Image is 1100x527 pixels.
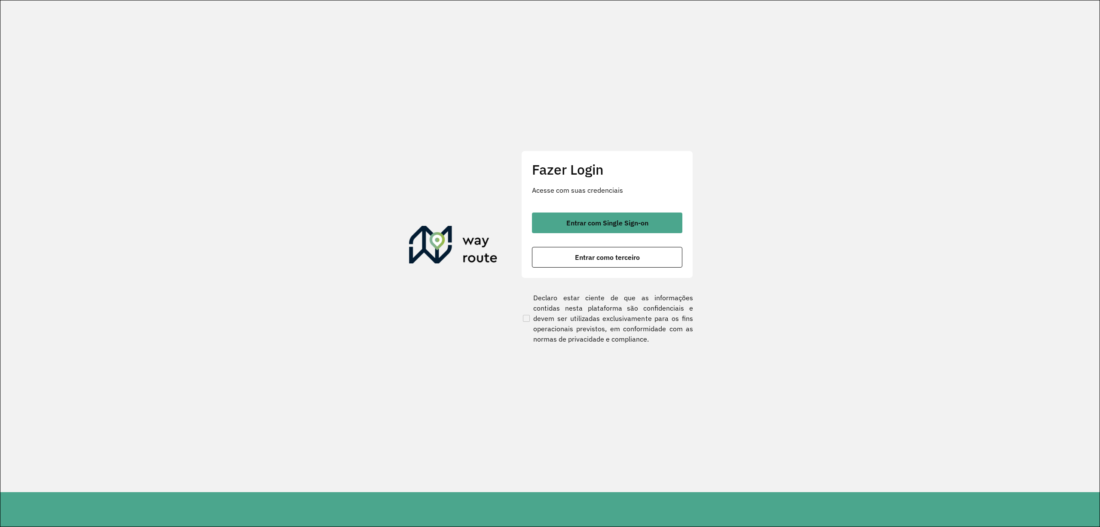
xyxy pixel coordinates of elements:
p: Acesse com suas credenciais [532,185,682,195]
label: Declaro estar ciente de que as informações contidas nesta plataforma são confidenciais e devem se... [521,293,693,344]
span: Entrar com Single Sign-on [566,219,648,226]
img: Roteirizador AmbevTech [409,226,498,267]
h2: Fazer Login [532,161,682,178]
button: button [532,213,682,233]
span: Entrar como terceiro [575,254,640,261]
button: button [532,247,682,268]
